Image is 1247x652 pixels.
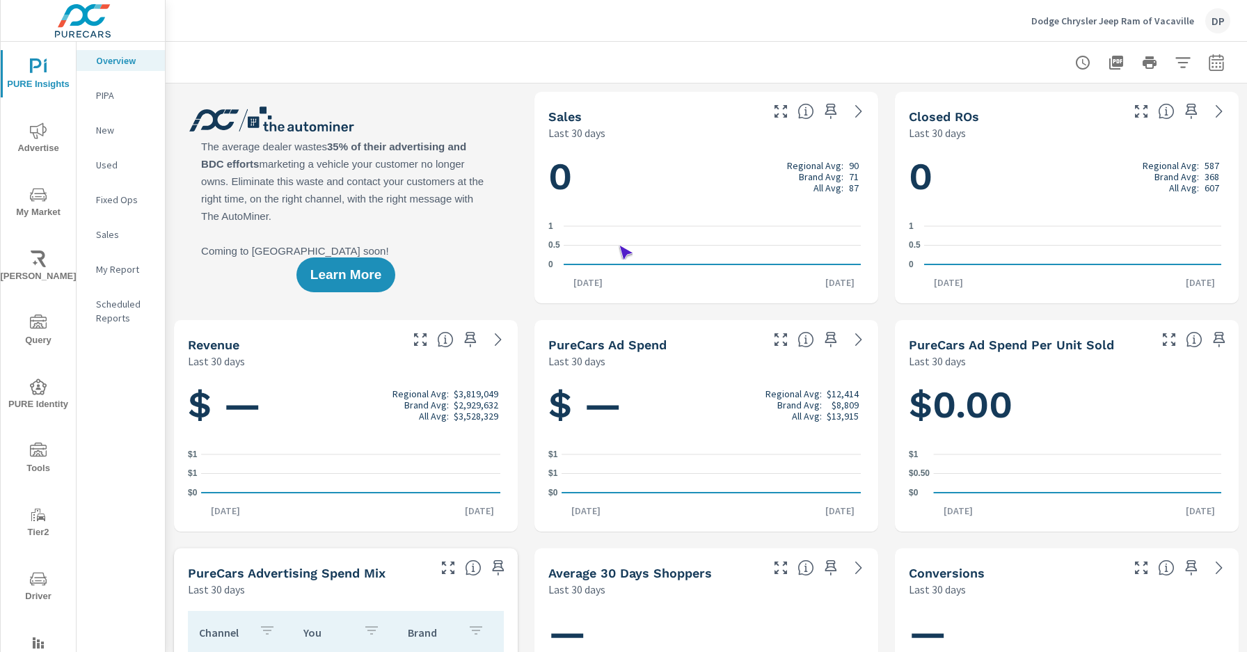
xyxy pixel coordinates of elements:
[909,109,979,124] h5: Closed ROs
[849,171,859,182] p: 71
[1130,557,1152,579] button: Make Fullscreen
[548,581,605,598] p: Last 30 days
[792,411,822,422] p: All Avg:
[548,488,558,498] text: $0
[5,315,72,349] span: Query
[1208,328,1230,351] span: Save this to your personalized report
[820,100,842,122] span: Save this to your personalized report
[770,100,792,122] button: Make Fullscreen
[548,153,864,200] h1: 0
[465,559,482,576] span: This table looks at how you compare to the amount of budget you spend per channel as opposed to y...
[924,276,973,289] p: [DATE]
[77,120,165,141] div: New
[96,54,154,67] p: Overview
[909,353,966,369] p: Last 30 days
[1130,100,1152,122] button: Make Fullscreen
[296,257,395,292] button: Learn More
[548,125,605,141] p: Last 30 days
[188,566,386,580] h5: PureCars Advertising Spend Mix
[96,297,154,325] p: Scheduled Reports
[188,469,198,479] text: $1
[199,626,248,639] p: Channel
[454,411,498,422] p: $3,528,329
[765,388,822,399] p: Regional Avg:
[5,58,72,93] span: PURE Insights
[548,241,560,251] text: 0.5
[909,488,919,498] text: $0
[1102,49,1130,77] button: "Export Report to PDF"
[849,182,859,193] p: 87
[1205,171,1219,182] p: 368
[548,566,712,580] h5: Average 30 Days Shoppers
[77,294,165,328] div: Scheduled Reports
[77,224,165,245] div: Sales
[5,251,72,285] span: [PERSON_NAME]
[548,450,558,459] text: $1
[816,504,864,518] p: [DATE]
[849,160,859,171] p: 90
[487,557,509,579] span: Save this to your personalized report
[303,626,352,639] p: You
[1136,49,1163,77] button: Print Report
[548,109,582,124] h5: Sales
[188,353,245,369] p: Last 30 days
[77,154,165,175] div: Used
[96,88,154,102] p: PIPA
[909,381,1225,429] h1: $0.00
[409,328,431,351] button: Make Fullscreen
[787,160,843,171] p: Regional Avg:
[816,276,864,289] p: [DATE]
[1158,328,1180,351] button: Make Fullscreen
[909,241,921,251] text: 0.5
[5,379,72,413] span: PURE Identity
[934,504,983,518] p: [DATE]
[188,581,245,598] p: Last 30 days
[1158,103,1175,120] span: Number of Repair Orders Closed by the selected dealership group over the selected time range. [So...
[5,186,72,221] span: My Market
[392,388,449,399] p: Regional Avg:
[1205,8,1230,33] div: DP
[188,337,239,352] h5: Revenue
[548,469,558,479] text: $1
[487,328,509,351] a: See more details in report
[96,228,154,241] p: Sales
[1205,182,1219,193] p: 607
[832,399,859,411] p: $8,809
[797,559,814,576] span: A rolling 30 day total of daily Shoppers on the dealership website, averaged over the selected da...
[770,328,792,351] button: Make Fullscreen
[1202,49,1230,77] button: Select Date Range
[1031,15,1194,27] p: Dodge Chrysler Jeep Ram of Vacaville
[827,411,859,422] p: $13,915
[820,557,842,579] span: Save this to your personalized report
[848,557,870,579] a: See more details in report
[1186,331,1202,348] span: Average cost of advertising per each vehicle sold at the dealer over the selected date range. The...
[909,221,914,231] text: 1
[459,328,482,351] span: Save this to your personalized report
[96,262,154,276] p: My Report
[1143,160,1199,171] p: Regional Avg:
[201,504,250,518] p: [DATE]
[799,171,843,182] p: Brand Avg:
[909,581,966,598] p: Last 30 days
[909,153,1225,200] h1: 0
[1208,557,1230,579] a: See more details in report
[548,381,864,429] h1: $ —
[77,85,165,106] div: PIPA
[1208,100,1230,122] a: See more details in report
[77,259,165,280] div: My Report
[797,331,814,348] span: Total cost of media for all PureCars channels for the selected dealership group over the selected...
[1176,504,1225,518] p: [DATE]
[1176,276,1225,289] p: [DATE]
[188,381,504,429] h1: $ —
[419,411,449,422] p: All Avg:
[548,353,605,369] p: Last 30 days
[848,100,870,122] a: See more details in report
[1180,557,1202,579] span: Save this to your personalized report
[770,557,792,579] button: Make Fullscreen
[777,399,822,411] p: Brand Avg:
[437,557,459,579] button: Make Fullscreen
[437,331,454,348] span: Total sales revenue over the selected date range. [Source: This data is sourced from the dealer’s...
[310,269,381,281] span: Learn More
[5,122,72,157] span: Advertise
[454,399,498,411] p: $2,929,632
